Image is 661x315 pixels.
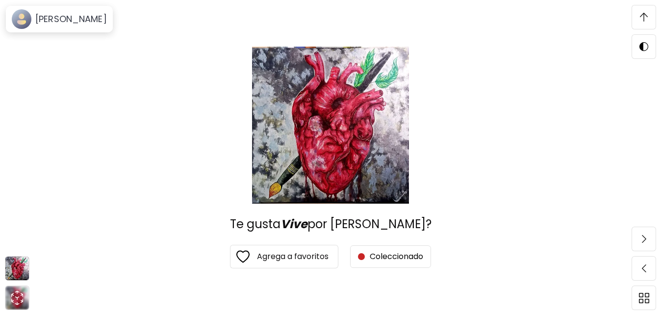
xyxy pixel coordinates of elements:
h6: Agrega a favoritos [254,250,332,263]
div: animation [9,290,25,306]
i: Vive [280,216,307,232]
button: favoritesAgrega a favoritos [230,245,339,268]
button: Coleccionado [350,245,431,268]
h6: [PERSON_NAME] [35,13,107,25]
span: Te gusta por [PERSON_NAME]? [230,216,432,232]
span: Coleccionado [358,251,423,262]
img: primary [252,47,409,204]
